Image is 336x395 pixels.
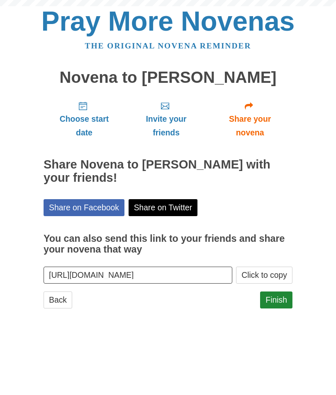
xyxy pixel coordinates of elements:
[52,112,117,140] span: Choose start date
[85,41,251,50] a: The original novena reminder
[44,199,124,216] a: Share on Facebook
[44,234,292,255] h3: You can also send this link to your friends and share your novena that way
[133,112,199,140] span: Invite your friends
[44,94,125,144] a: Choose start date
[41,6,295,36] a: Pray More Novenas
[125,94,207,144] a: Invite your friends
[260,291,292,308] a: Finish
[129,199,198,216] a: Share on Twitter
[44,158,292,185] h2: Share Novena to [PERSON_NAME] with your friends!
[207,94,292,144] a: Share your novena
[44,69,292,87] h1: Novena to [PERSON_NAME]
[44,291,72,308] a: Back
[236,267,292,284] button: Click to copy
[216,112,284,140] span: Share your novena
